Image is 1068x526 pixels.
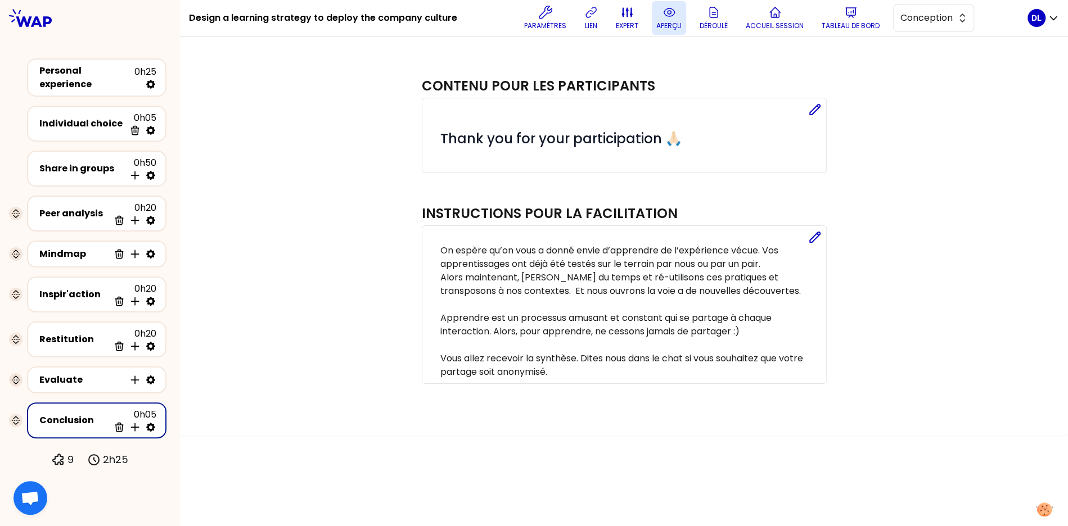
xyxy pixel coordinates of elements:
button: Accueil session [741,1,808,35]
p: Apprendre est un processus amusant et constant qui se partage à chaque interaction. Alors, pour a... [440,311,822,338]
h2: Contenu pour les participants [422,77,655,95]
p: On espère qu’on vous a donné envie d’apprendre de l’expérience vécue. Vos apprentissages ont déjà... [440,244,822,271]
p: Paramètres [524,21,566,30]
button: expert [611,1,643,35]
div: Restitution [39,333,109,346]
div: 0h20 [109,282,156,307]
div: Conclusion [39,414,109,427]
button: Tableau de bord [817,1,884,35]
div: 0h25 [134,65,156,90]
div: 0h20 [109,201,156,226]
p: 9 [67,452,74,468]
div: Mindmap [39,247,109,261]
p: Tableau de bord [822,21,880,30]
p: 2h25 [103,452,128,468]
p: lien [585,21,597,30]
div: 0h50 [125,156,156,181]
button: Déroulé [695,1,732,35]
div: Evaluate [39,373,125,387]
button: aperçu [652,1,686,35]
p: Alors maintenant, [PERSON_NAME] du temps et ré-utilisons ces pratiques et transposons à nos conte... [440,271,822,298]
span: Conception [900,11,951,25]
button: Paramètres [520,1,571,35]
div: 0h05 [109,408,156,433]
p: aperçu [656,21,682,30]
button: Conception [893,4,974,32]
p: expert [616,21,638,30]
button: DL [1028,9,1059,27]
div: Personal experience [39,64,134,91]
p: Déroulé [700,21,728,30]
p: Accueil session [746,21,804,30]
p: DL [1031,12,1042,24]
a: Ouvrir le chat [13,481,47,515]
button: lien [580,1,602,35]
div: Individual choice [39,117,125,130]
div: 0h05 [125,111,156,136]
div: Peer analysis [39,207,109,220]
div: Inspir'action [39,288,109,301]
p: Vous allez recevoir la synthèse. Dites nous dans le chat si vous souhaitez que votre partage soit... [440,352,822,379]
span: Thank you for your participation 🙏🏻 [440,129,682,148]
div: Share in groups [39,162,125,175]
div: 0h20 [109,327,156,352]
h2: Instructions pour la facilitation [422,205,678,223]
button: Manage your preferences about cookies [1029,496,1060,523]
